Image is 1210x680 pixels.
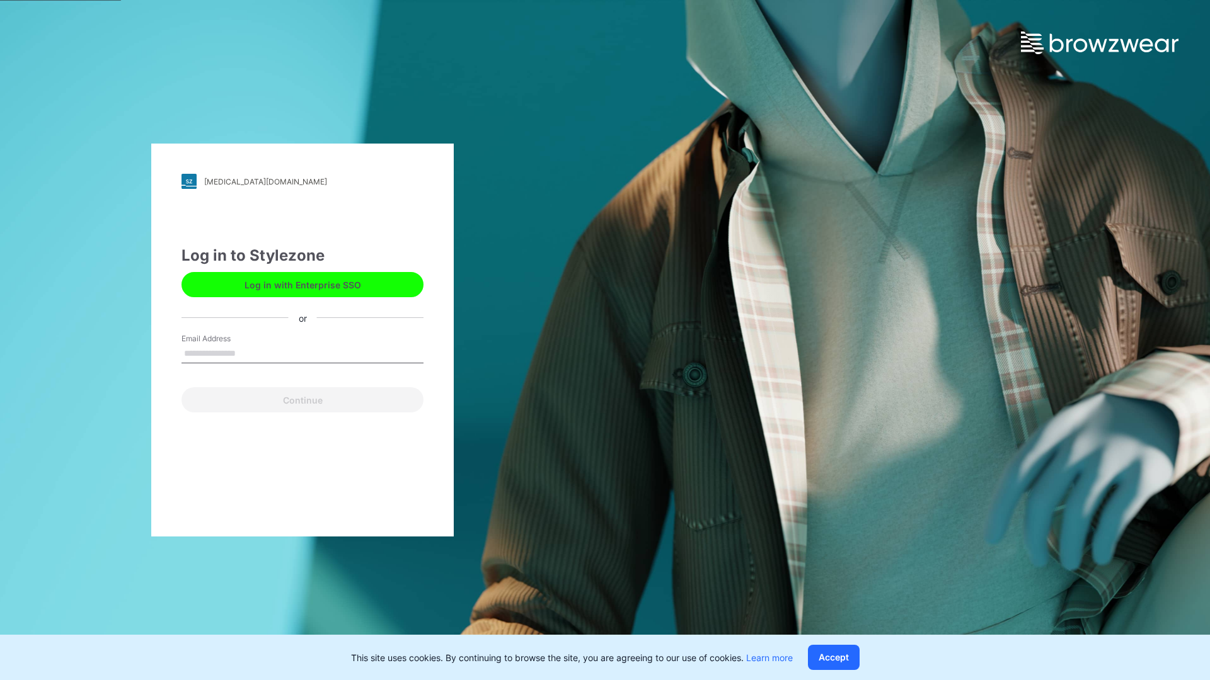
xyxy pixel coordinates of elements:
[181,333,270,344] label: Email Address
[1021,31,1178,54] img: browzwear-logo.e42bd6dac1945053ebaf764b6aa21510.svg
[204,177,327,186] div: [MEDICAL_DATA][DOMAIN_NAME]
[746,652,793,663] a: Learn more
[181,244,423,267] div: Log in to Stylezone
[289,311,317,324] div: or
[808,645,860,670] button: Accept
[181,272,423,297] button: Log in with Enterprise SSO
[351,651,793,664] p: This site uses cookies. By continuing to browse the site, you are agreeing to our use of cookies.
[181,174,197,189] img: stylezone-logo.562084cfcfab977791bfbf7441f1a819.svg
[181,174,423,189] a: [MEDICAL_DATA][DOMAIN_NAME]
